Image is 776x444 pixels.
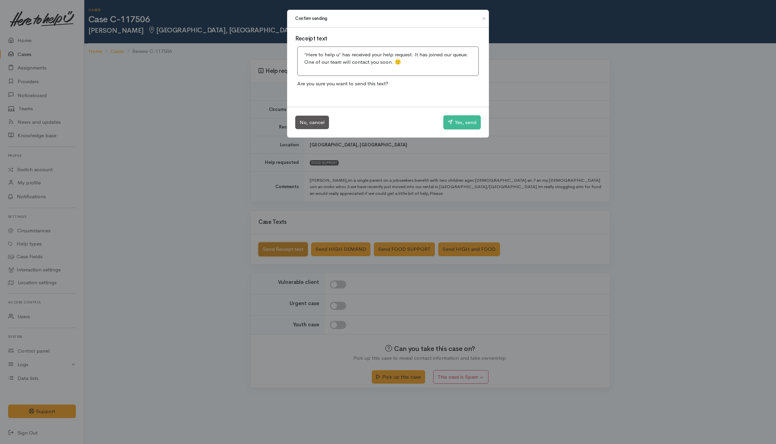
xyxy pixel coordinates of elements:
p: 'Here to help u' has received your help request. It has joined our queue. One of our team will co... [304,51,472,66]
p: Are you sure you want to send this text? [295,78,481,90]
button: Yes, send [443,115,481,129]
h1: Confirm sending [295,15,327,22]
button: No, cancel [295,116,329,129]
button: Close [478,14,489,23]
h3: Receipt text [295,36,481,42]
